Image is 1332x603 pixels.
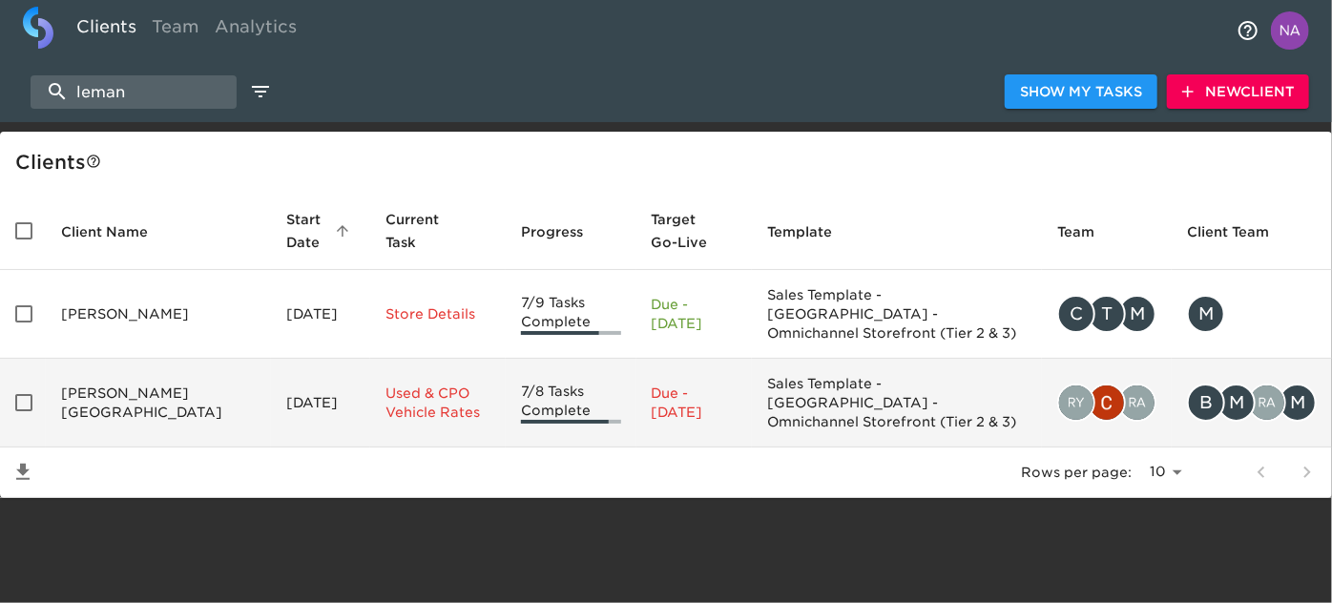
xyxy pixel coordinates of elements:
img: christopher.mccarthy@roadster.com [1090,385,1124,420]
a: Analytics [207,7,304,53]
a: Team [144,7,207,53]
div: courtney.branch@roadster.com, teddy.turner@roadster.com, mike.crothers@roadster.com [1057,295,1156,333]
input: search [31,75,237,109]
button: NewClient [1167,74,1309,110]
td: [PERSON_NAME] [46,270,271,359]
div: M [1118,295,1156,333]
button: edit [244,75,277,108]
img: ryan.dale@roadster.com [1059,385,1093,420]
div: M [1187,295,1225,333]
span: Team [1057,220,1119,243]
td: Sales Template - [GEOGRAPHIC_DATA] - Omnichannel Storefront (Tier 2 & 3) [752,359,1042,447]
p: Due - [DATE] [652,384,737,422]
span: Template [767,220,857,243]
div: C [1057,295,1095,333]
span: Progress [521,220,608,243]
span: Calculated based on the start date and the duration of all Tasks contained in this Hub. [652,208,712,254]
a: Clients [69,7,144,53]
img: rahul.joshi@cdk.com [1120,385,1155,420]
div: ryan.dale@roadster.com, christopher.mccarthy@roadster.com, rahul.joshi@cdk.com [1057,384,1156,422]
select: rows per page [1139,458,1189,487]
div: mleman@lemanauto.com [1187,295,1317,333]
p: Store Details [385,304,490,323]
div: T [1088,295,1126,333]
span: Current Task [385,208,490,254]
button: Show My Tasks [1005,74,1157,110]
td: 7/9 Tasks Complete [506,270,636,359]
button: notifications [1225,8,1271,53]
span: New Client [1182,80,1294,104]
div: brushton@samleman.com, mleman@samleman.com, rahul.joshi@cdk.com, mleman@lemanauto.com [1187,384,1317,422]
p: Used & CPO Vehicle Rates [385,384,490,422]
td: 7/8 Tasks Complete [506,359,636,447]
span: Client Name [61,220,173,243]
span: Start Date [286,208,355,254]
p: Rows per page: [1021,463,1132,482]
span: Client Team [1187,220,1294,243]
span: This is the next Task in this Hub that should be completed [385,208,466,254]
td: [DATE] [271,270,370,359]
img: rahul.joshi@cdk.com [1250,385,1284,420]
div: M [1279,384,1317,422]
img: logo [23,7,53,49]
div: B [1187,384,1225,422]
span: Show My Tasks [1020,80,1142,104]
p: Due - [DATE] [652,295,737,333]
td: [DATE] [271,359,370,447]
td: Sales Template - [GEOGRAPHIC_DATA] - Omnichannel Storefront (Tier 2 & 3) [752,270,1042,359]
div: M [1218,384,1256,422]
img: Profile [1271,11,1309,50]
svg: This is a list of all of your clients and clients shared with you [86,154,101,169]
span: Target Go-Live [652,208,737,254]
td: [PERSON_NAME][GEOGRAPHIC_DATA] [46,359,271,447]
div: Client s [15,147,1324,177]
